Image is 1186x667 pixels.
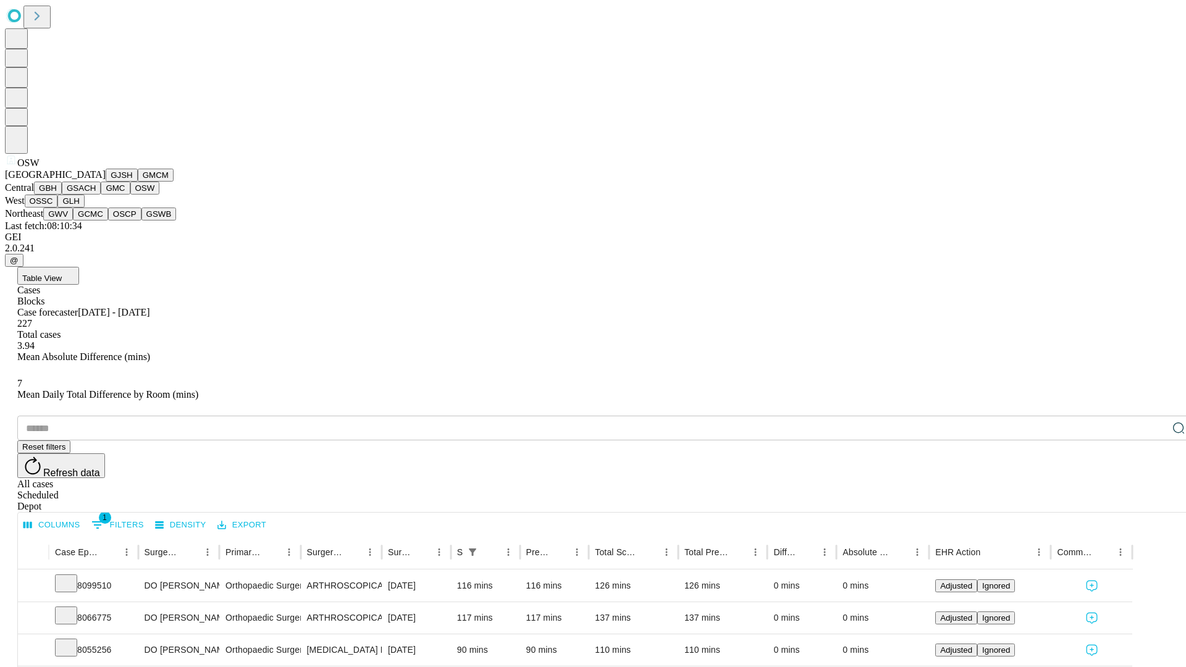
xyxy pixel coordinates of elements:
[24,640,43,661] button: Expand
[5,169,106,180] span: [GEOGRAPHIC_DATA]
[940,645,972,655] span: Adjusted
[307,570,376,602] div: ARTHROSCOPICALLY AIDED ACL RECONSTRUCTION
[225,547,261,557] div: Primary Service
[684,570,762,602] div: 126 mins
[55,570,132,602] div: 8099510
[816,543,833,561] button: Menu
[17,378,22,388] span: 7
[55,634,132,666] div: 8055256
[773,634,830,666] div: 0 mins
[263,543,280,561] button: Sort
[307,547,343,557] div: Surgery Name
[982,581,1010,590] span: Ignored
[1057,547,1093,557] div: Comments
[526,634,583,666] div: 90 mins
[17,453,105,478] button: Refresh data
[17,389,198,400] span: Mean Daily Total Difference by Room (mins)
[464,543,481,561] button: Show filters
[431,543,448,561] button: Menu
[526,570,583,602] div: 116 mins
[5,208,43,219] span: Northeast
[457,602,514,634] div: 117 mins
[55,547,99,557] div: Case Epic Id
[684,634,762,666] div: 110 mins
[388,602,445,634] div: [DATE]
[457,570,514,602] div: 116 mins
[5,220,82,231] span: Last fetch: 08:10:34
[138,169,174,182] button: GMCM
[526,602,583,634] div: 117 mins
[145,602,213,634] div: DO [PERSON_NAME] [PERSON_NAME] Do
[34,182,62,195] button: GBH
[141,208,177,220] button: GSWB
[5,232,1181,243] div: GEI
[130,182,160,195] button: OSW
[145,547,180,557] div: Surgeon Name
[5,182,34,193] span: Central
[799,543,816,561] button: Sort
[199,543,216,561] button: Menu
[568,543,586,561] button: Menu
[1030,543,1048,561] button: Menu
[182,543,199,561] button: Sort
[747,543,764,561] button: Menu
[684,547,729,557] div: Total Predicted Duration
[17,340,35,351] span: 3.94
[982,645,1010,655] span: Ignored
[344,543,361,561] button: Sort
[24,576,43,597] button: Expand
[17,351,150,362] span: Mean Absolute Difference (mins)
[5,243,1181,254] div: 2.0.241
[17,267,79,285] button: Table View
[730,543,747,561] button: Sort
[17,307,78,317] span: Case forecaster
[1112,543,1129,561] button: Menu
[43,468,100,478] span: Refresh data
[99,511,111,524] span: 1
[1095,543,1112,561] button: Sort
[457,634,514,666] div: 90 mins
[73,208,108,220] button: GCMC
[977,611,1015,624] button: Ignored
[935,644,977,657] button: Adjusted
[940,581,972,590] span: Adjusted
[5,254,23,267] button: @
[935,611,977,624] button: Adjusted
[43,208,73,220] button: GWV
[595,547,639,557] div: Total Scheduled Duration
[22,274,62,283] span: Table View
[982,543,999,561] button: Sort
[101,182,130,195] button: GMC
[935,547,980,557] div: EHR Action
[152,516,209,535] button: Density
[684,602,762,634] div: 137 mins
[843,634,923,666] div: 0 mins
[843,547,890,557] div: Absolute Difference
[78,307,149,317] span: [DATE] - [DATE]
[88,515,147,535] button: Show filters
[10,256,19,265] span: @
[982,613,1010,623] span: Ignored
[57,195,84,208] button: GLH
[307,634,376,666] div: [MEDICAL_DATA] PARTIAL [MEDICAL_DATA]
[773,570,830,602] div: 0 mins
[101,543,118,561] button: Sort
[413,543,431,561] button: Sort
[843,602,923,634] div: 0 mins
[361,543,379,561] button: Menu
[55,602,132,634] div: 8066775
[307,602,376,634] div: ARTHROSCOPICALLY AIDED ACL RECONSTRUCTION
[17,157,40,168] span: OSW
[214,516,269,535] button: Export
[500,543,517,561] button: Menu
[641,543,658,561] button: Sort
[464,543,481,561] div: 1 active filter
[482,543,500,561] button: Sort
[17,318,32,329] span: 227
[118,543,135,561] button: Menu
[24,608,43,629] button: Expand
[935,579,977,592] button: Adjusted
[145,570,213,602] div: DO [PERSON_NAME] [PERSON_NAME] Do
[17,440,70,453] button: Reset filters
[5,195,25,206] span: West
